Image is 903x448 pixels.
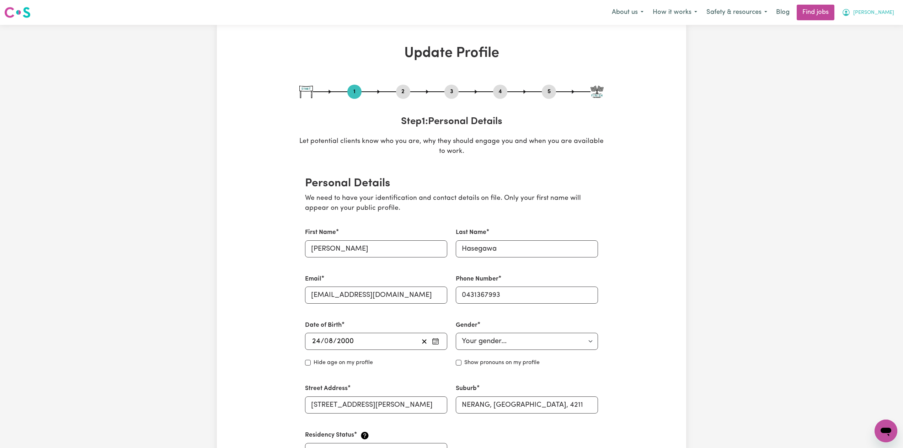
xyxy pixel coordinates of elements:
[305,193,598,214] p: We need to have your identification and contact details on file. Only your first name will appear...
[305,384,348,393] label: Street Address
[4,6,31,19] img: Careseekers logo
[456,321,477,330] label: Gender
[772,5,794,20] a: Blog
[347,87,362,96] button: Go to step 1
[305,274,321,284] label: Email
[702,5,772,20] button: Safety & resources
[305,228,336,237] label: First Name
[333,337,337,345] span: /
[456,396,598,414] input: e.g. North Bondi, New South Wales
[305,321,342,330] label: Date of Birth
[542,87,556,96] button: Go to step 5
[321,337,324,345] span: /
[875,420,897,442] iframe: Button to launch messaging window
[324,338,328,345] span: 0
[299,116,604,128] h3: Step 1 : Personal Details
[325,336,333,347] input: --
[797,5,834,20] a: Find jobs
[464,358,540,367] label: Show pronouns on my profile
[314,358,373,367] label: Hide age on my profile
[456,228,486,237] label: Last Name
[648,5,702,20] button: How it works
[305,177,598,190] h2: Personal Details
[837,5,899,20] button: My Account
[396,87,410,96] button: Go to step 2
[305,431,354,440] label: Residency Status
[456,274,498,284] label: Phone Number
[493,87,507,96] button: Go to step 4
[853,9,894,17] span: [PERSON_NAME]
[337,336,354,347] input: ----
[299,45,604,62] h1: Update Profile
[444,87,459,96] button: Go to step 3
[4,4,31,21] a: Careseekers logo
[312,336,321,347] input: --
[299,137,604,157] p: Let potential clients know who you are, why they should engage you and when you are available to ...
[456,384,477,393] label: Suburb
[607,5,648,20] button: About us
